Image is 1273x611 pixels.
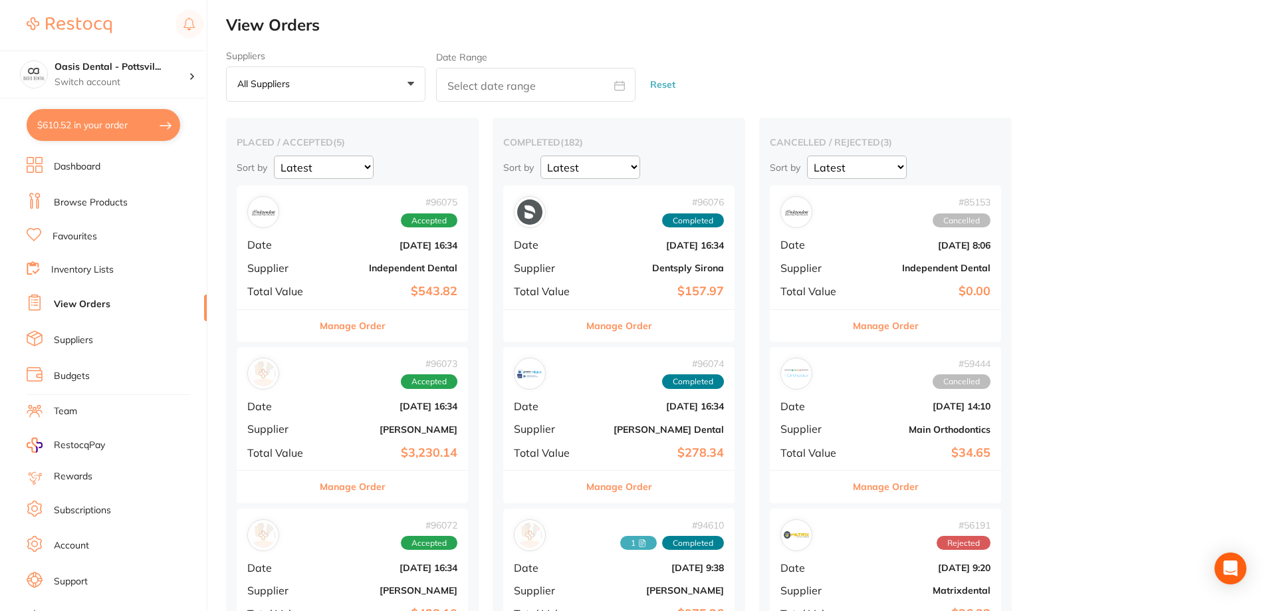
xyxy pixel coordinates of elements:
img: Dentsply Sirona [517,199,542,225]
img: Independent Dental [784,199,809,225]
b: [DATE] 16:34 [324,401,457,412]
span: Accepted [401,213,457,228]
b: [DATE] 16:34 [591,401,724,412]
span: Cancelled [933,213,990,228]
span: Total Value [247,285,314,297]
span: # 56191 [937,520,990,531]
span: # 85153 [933,197,990,207]
b: $0.00 [858,285,990,299]
a: Dashboard [54,160,100,174]
span: # 96075 [401,197,457,207]
button: Manage Order [853,310,919,342]
h2: View Orders [226,16,1273,35]
span: Date [247,400,314,412]
b: [DATE] 9:20 [858,562,990,573]
span: Date [780,239,847,251]
span: Date [247,562,314,574]
span: # 94610 [620,520,724,531]
span: Date [780,400,847,412]
span: Supplier [247,423,314,435]
a: Subscriptions [54,504,111,517]
button: Manage Order [586,310,652,342]
span: Total Value [514,447,580,459]
button: $610.52 in your order [27,109,180,141]
a: Inventory Lists [51,263,114,277]
h2: placed / accepted ( 5 ) [237,136,468,148]
span: Total Value [780,285,847,297]
a: Support [54,575,88,588]
a: Budgets [54,370,90,383]
a: Team [54,405,77,418]
span: Supplier [247,584,314,596]
p: Sort by [770,162,800,174]
a: RestocqPay [27,437,105,453]
span: Date [780,562,847,574]
label: Date Range [436,52,487,62]
img: Restocq Logo [27,17,112,33]
b: Independent Dental [324,263,457,273]
b: [DATE] 16:34 [324,562,457,573]
div: Independent Dental#96075AcceptedDate[DATE] 16:34SupplierIndependent DentalTotal Value$543.82Manag... [237,185,468,342]
div: Open Intercom Messenger [1215,552,1246,584]
span: Cancelled [933,374,990,389]
span: Supplier [780,423,847,435]
b: [PERSON_NAME] [324,424,457,435]
b: [PERSON_NAME] Dental [591,424,724,435]
b: [DATE] 16:34 [324,240,457,251]
img: Adam Dental [251,523,276,548]
span: Date [514,239,580,251]
span: Supplier [780,262,847,274]
button: Manage Order [320,310,386,342]
b: $3,230.14 [324,446,457,460]
span: Total Value [780,447,847,459]
b: [DATE] 9:38 [591,562,724,573]
b: $157.97 [591,285,724,299]
span: Completed [662,213,724,228]
b: Matrixdental [858,585,990,596]
span: Supplier [780,584,847,596]
span: Date [514,400,580,412]
span: Date [514,562,580,574]
a: Rewards [54,470,92,483]
a: Favourites [53,230,97,243]
b: [DATE] 16:34 [591,240,724,251]
div: Henry Schein Halas#96073AcceptedDate[DATE] 16:34Supplier[PERSON_NAME]Total Value$3,230.14Manage O... [237,347,468,503]
img: Henry Schein Halas [251,361,276,386]
b: Dentsply Sirona [591,263,724,273]
span: Completed [662,374,724,389]
span: Supplier [514,423,580,435]
img: Henry Schein Halas [517,523,542,548]
span: Supplier [514,262,580,274]
img: RestocqPay [27,437,43,453]
span: # 96073 [401,358,457,369]
button: Reset [646,67,679,102]
img: Main Orthodontics [784,361,809,386]
b: Main Orthodontics [858,424,990,435]
label: Suppliers [226,51,425,61]
img: Erskine Dental [517,361,542,386]
span: Total Value [247,447,314,459]
span: Accepted [401,374,457,389]
b: $34.65 [858,446,990,460]
b: $543.82 [324,285,457,299]
h2: cancelled / rejected ( 3 ) [770,136,1001,148]
button: Manage Order [853,471,919,503]
p: Sort by [237,162,267,174]
h4: Oasis Dental - Pottsville [55,61,189,74]
span: # 96072 [401,520,457,531]
span: Total Value [514,285,580,297]
a: View Orders [54,298,110,311]
span: Accepted [401,536,457,550]
img: Independent Dental [251,199,276,225]
b: Independent Dental [858,263,990,273]
b: $278.34 [591,446,724,460]
p: Sort by [503,162,534,174]
img: Matrixdental [784,523,809,548]
a: Suppliers [54,334,93,347]
span: # 96074 [662,358,724,369]
span: Supplier [514,584,580,596]
b: [PERSON_NAME] [591,585,724,596]
a: Browse Products [54,196,128,209]
span: Supplier [247,262,314,274]
span: Completed [662,536,724,550]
